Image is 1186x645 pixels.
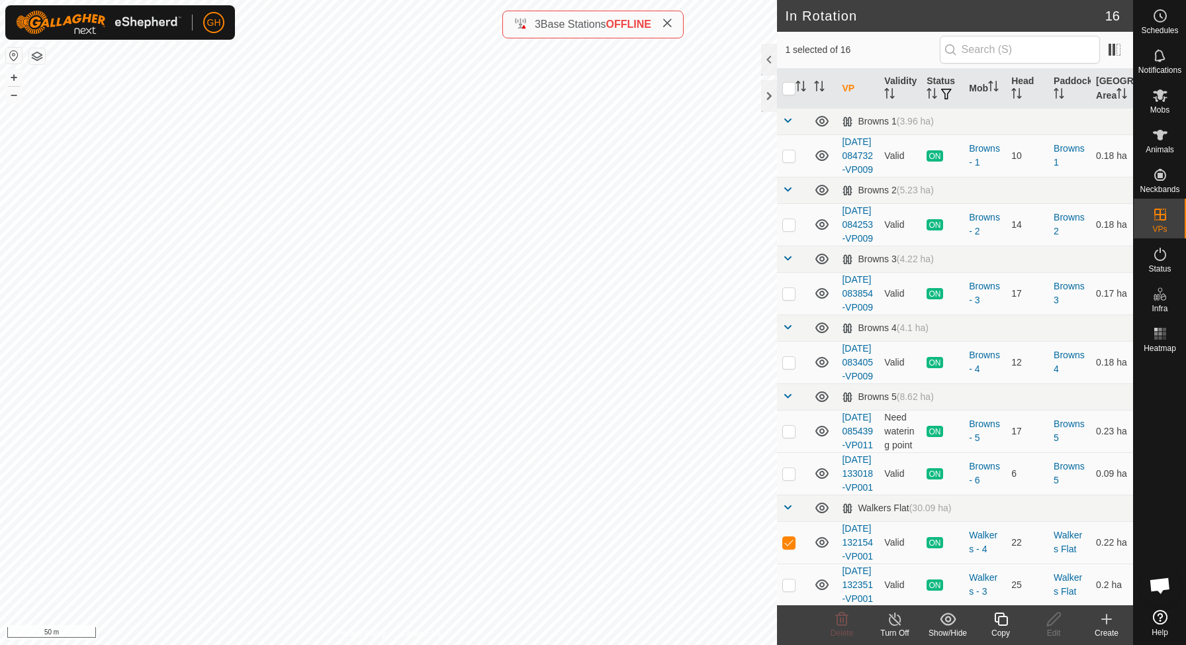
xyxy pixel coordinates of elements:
div: Walkers - 3 [969,571,1001,599]
span: ON [927,579,942,591]
span: Schedules [1141,26,1178,34]
a: [DATE] 084732-VP009 [842,136,873,175]
a: Walkers Flat [1054,572,1082,597]
p-sorticon: Activate to sort [1011,90,1022,101]
div: Browns - 1 [969,142,1001,170]
div: Copy [974,627,1027,639]
span: 1 selected of 16 [785,43,939,57]
td: Valid [879,272,921,315]
p-sorticon: Activate to sort [884,90,895,101]
span: (5.23 ha) [897,185,934,195]
p-sorticon: Activate to sort [1054,90,1064,101]
td: 17 [1006,272,1048,315]
a: [DATE] 084253-VP009 [842,205,873,244]
a: [DATE] 083405-VP009 [842,343,873,381]
span: (4.22 ha) [897,254,934,264]
td: 17 [1006,410,1048,452]
div: Turn Off [868,627,921,639]
span: (4.1 ha) [897,322,929,333]
p-sorticon: Activate to sort [814,83,825,93]
td: 25 [1006,564,1048,606]
td: Valid [879,134,921,177]
div: Browns - 3 [969,279,1001,307]
button: – [6,87,22,103]
div: Browns - 4 [969,348,1001,376]
span: Delete [831,628,854,638]
img: Gallagher Logo [16,11,181,34]
a: Browns 5 [1054,461,1085,485]
th: [GEOGRAPHIC_DATA] Area [1091,69,1133,109]
div: Browns 5 [842,391,933,403]
input: Search (S) [940,36,1100,64]
div: Browns - 5 [969,417,1001,445]
td: 14 [1006,203,1048,246]
th: Validity [879,69,921,109]
a: [DATE] 085439-VP011 [842,412,873,450]
td: 12 [1006,341,1048,383]
th: VP [837,69,879,109]
p-sorticon: Activate to sort [1117,90,1127,101]
div: Walkers Flat [842,503,951,514]
span: VPs [1152,225,1167,233]
div: Edit [1027,627,1080,639]
td: 0.18 ha [1091,203,1133,246]
button: Map Layers [29,48,45,64]
a: Help [1134,605,1186,642]
span: OFFLINE [606,19,651,30]
div: Show/Hide [921,627,974,639]
a: [DATE] 132351-VP001 [842,566,873,604]
th: Paddock [1048,69,1091,109]
h2: In Rotation [785,8,1105,24]
a: [DATE] 133018-VP001 [842,454,873,493]
span: Base Stations [541,19,606,30]
div: Browns 2 [842,185,933,196]
span: Neckbands [1140,185,1179,193]
td: Need watering point [879,410,921,452]
div: Browns 4 [842,322,929,334]
span: Notifications [1138,66,1181,74]
td: 6 [1006,452,1048,495]
span: (8.62 ha) [897,391,934,402]
span: ON [927,426,942,437]
div: Walkers - 4 [969,528,1001,556]
div: Create [1080,627,1133,639]
div: Browns - 2 [969,211,1001,238]
span: Infra [1152,305,1167,313]
td: 0.23 ha [1091,410,1133,452]
span: ON [927,150,942,162]
a: Browns 4 [1054,350,1085,374]
span: Animals [1146,146,1174,154]
span: ON [927,357,942,368]
a: Browns 5 [1054,419,1085,443]
td: Valid [879,341,921,383]
td: Valid [879,452,921,495]
th: Head [1006,69,1048,109]
span: 16 [1105,6,1120,26]
span: ON [927,288,942,299]
span: GH [207,16,221,30]
a: [DATE] 083854-VP009 [842,274,873,313]
span: 3 [535,19,541,30]
button: Reset Map [6,48,22,64]
td: 0.22 ha [1091,521,1133,564]
span: Heatmap [1144,344,1176,352]
th: Status [921,69,964,109]
span: ON [927,468,942,479]
td: Valid [879,203,921,246]
span: ON [927,219,942,230]
a: Walkers Flat [1054,530,1082,554]
span: ON [927,537,942,548]
td: 22 [1006,521,1048,564]
td: Valid [879,564,921,606]
a: [DATE] 132154-VP001 [842,523,873,562]
div: Browns - 6 [969,460,1001,487]
a: Privacy Policy [336,628,386,640]
span: Status [1148,265,1171,273]
a: Contact Us [402,628,441,640]
a: Browns 1 [1054,143,1085,168]
span: (3.96 ha) [897,116,934,126]
td: 10 [1006,134,1048,177]
td: Valid [879,521,921,564]
a: Browns 3 [1054,281,1085,305]
div: Open chat [1140,566,1180,605]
